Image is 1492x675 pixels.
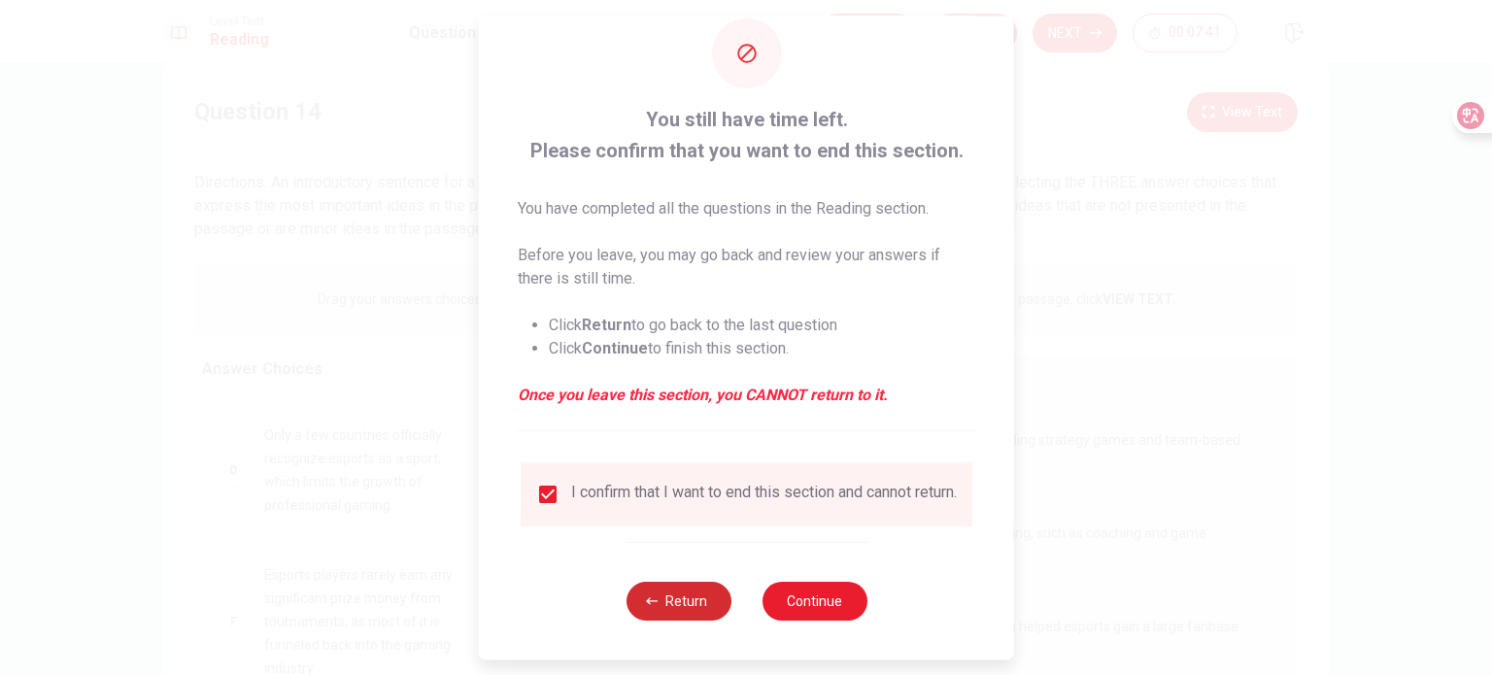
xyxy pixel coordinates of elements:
[571,483,957,506] div: I confirm that I want to end this section and cannot return.
[626,582,730,621] button: Return
[100,117,150,129] div: 域名概述
[549,314,975,337] li: Click to go back to the last question
[518,104,975,166] span: You still have time left. Please confirm that you want to end this section.
[31,51,47,68] img: website_grey.svg
[31,31,47,47] img: logo_orange.svg
[518,244,975,290] p: Before you leave, you may go back and review your answers if there is still time.
[79,115,94,130] img: tab_domain_overview_orange.svg
[582,339,648,357] strong: Continue
[518,197,975,220] p: You have completed all the questions in the Reading section.
[518,384,975,407] em: Once you leave this section, you CANNOT return to it.
[54,31,95,47] div: v 4.0.25
[549,337,975,360] li: Click to finish this section.
[198,115,214,130] img: tab_keywords_by_traffic_grey.svg
[582,316,631,334] strong: Return
[51,51,197,68] div: 域名: [DOMAIN_NAME]
[762,582,866,621] button: Continue
[220,117,320,129] div: 关键词（按流量）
